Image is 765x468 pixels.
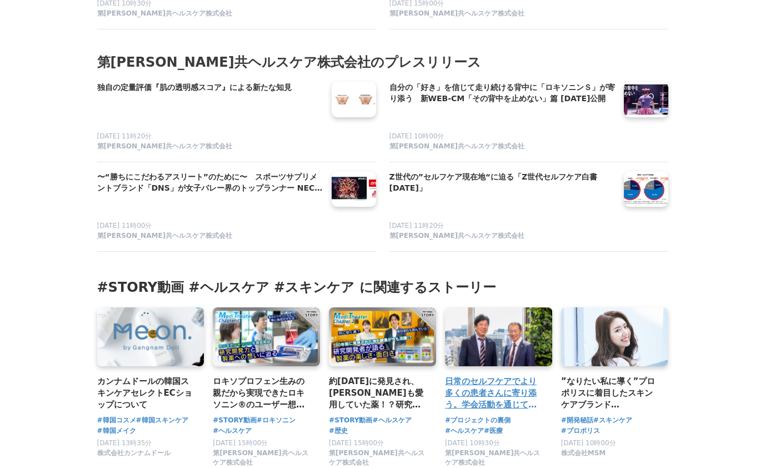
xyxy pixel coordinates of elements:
a: 約[DATE]に発見され、[PERSON_NAME]も愛用していた薬！？研究員・開発担当者が実験付きで解説 [329,375,427,411]
span: 第[PERSON_NAME]共ヘルスケア株式会社 [389,231,525,241]
a: 第[PERSON_NAME]共ヘルスケア株式会社 [97,9,323,20]
span: [DATE] 15時00分 [329,439,384,447]
span: 株式会社カンナムドール [97,449,171,458]
h2: 第[PERSON_NAME]共ヘルスケア株式会社のプレスリリース [97,52,668,73]
a: #スキンケア [593,415,632,426]
a: #STORY動画 [329,415,372,426]
span: [DATE] 10時30分 [445,439,500,447]
span: [DATE] 13時35分 [97,439,152,447]
span: 第[PERSON_NAME]共ヘルスケア株式会社 [389,142,525,151]
span: [DATE] 10時00分 [389,132,444,140]
a: #プロポリス [561,426,600,436]
a: 株式会社MSM [561,452,606,460]
a: #韓国メイク [97,426,136,436]
a: 第[PERSON_NAME]共ヘルスケア株式会社 [389,231,615,242]
a: #ヘルスケア [213,426,252,436]
span: 株式会社MSM [561,449,606,458]
a: #韓国コスメ [97,415,136,426]
a: #医療 [484,426,503,436]
span: [DATE] 11時20分 [389,222,444,230]
a: #プロジェクトの裏側 [445,415,511,426]
a: 第[PERSON_NAME]共ヘルスケア株式会社 [97,231,323,242]
a: 独自の定量評価『肌の透明感スコア』による新たな知見 [97,82,323,105]
a: 自分の「好き」を信じて走り続ける背中に「ロキソニンＳ」が寄り添う 新WEB-CM「その背中を止めない」篇 [DATE]公開 [389,82,615,105]
a: 株式会社カンナムドール [97,452,171,460]
span: 第[PERSON_NAME]共ヘルスケア株式会社 [97,142,233,151]
a: #ヘルスケア [445,426,484,436]
a: 第[PERSON_NAME]共ヘルスケア株式会社 [389,142,615,153]
a: 日常のセルフケアでより多くの患者さんに寄り添う。学会活動を通じて医療現場への貢献を目指す、第[PERSON_NAME]共ヘルスケアの新たな挑戦。 [445,375,543,411]
span: 第[PERSON_NAME]共ヘルスケア株式会社 [329,449,427,467]
span: [DATE] 11時00分 [97,222,152,230]
a: #ロキソニン [257,415,296,426]
h4: 独自の定量評価『肌の透明感スコア』による新たな知見 [97,82,323,94]
a: #開発秘話 [561,415,593,426]
span: 第[PERSON_NAME]共ヘルスケア株式会社 [213,449,311,467]
a: 第[PERSON_NAME]共ヘルスケア株式会社 [389,9,615,20]
a: 〜“勝ちにこだわるアスリート”のために〜 スポーツサプリメントブランド「DNS」が女子バレー界のトップランナー NECレッドロケッツ[PERSON_NAME]とオフィシャルパートナーシップ契約を締結 [97,171,323,195]
span: [DATE] 11時20分 [97,132,152,140]
h3: #STORY動画 #ヘルスケア #スキンケア に関連するストーリー [97,278,668,296]
span: 第[PERSON_NAME]共ヘルスケア株式会社 [97,9,233,18]
span: 第[PERSON_NAME]共ヘルスケア株式会社 [389,9,525,18]
a: ”なりたい私に導く”プロポリスに着目したスキンケアブランド「voloesse」誕生の裏側 [561,375,659,411]
span: 第[PERSON_NAME]共ヘルスケア株式会社 [97,231,233,241]
a: ロキソプロフェン生みの親だから実現できたロキソニン®のユーザー想いな処方設計〜研究者の願いは「一人でも多く笑顔に」 [213,375,311,411]
a: 第[PERSON_NAME]共ヘルスケア株式会社 [97,142,323,153]
a: #STORY動画 [213,415,256,426]
span: [DATE] 10時00分 [561,439,616,447]
a: #韓国スキンケア [136,415,188,426]
a: カンナムドールの韓国スキンケアセレクトECショップについて [97,375,196,411]
a: Z世代の”セルフケア現在地“に迫る「Z世代セルフケア白書[DATE]」 [389,171,615,195]
a: #ヘルスケア [372,415,411,426]
h4: 自分の「好き」を信じて走り続ける背中に「ロキソニンＳ」が寄り添う 新WEB-CM「その背中を止めない」篇 [DATE]公開 [389,82,615,104]
span: 第[PERSON_NAME]共ヘルスケア株式会社 [445,449,543,467]
a: #歴史 [329,426,348,436]
span: [DATE] 15時00分 [213,439,268,447]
